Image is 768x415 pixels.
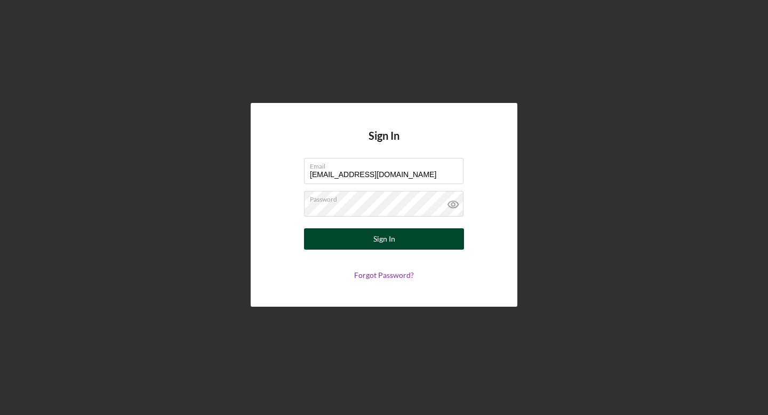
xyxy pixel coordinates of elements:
[354,270,414,280] a: Forgot Password?
[373,228,395,250] div: Sign In
[304,228,464,250] button: Sign In
[369,130,399,158] h4: Sign In
[310,158,463,170] label: Email
[310,191,463,203] label: Password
